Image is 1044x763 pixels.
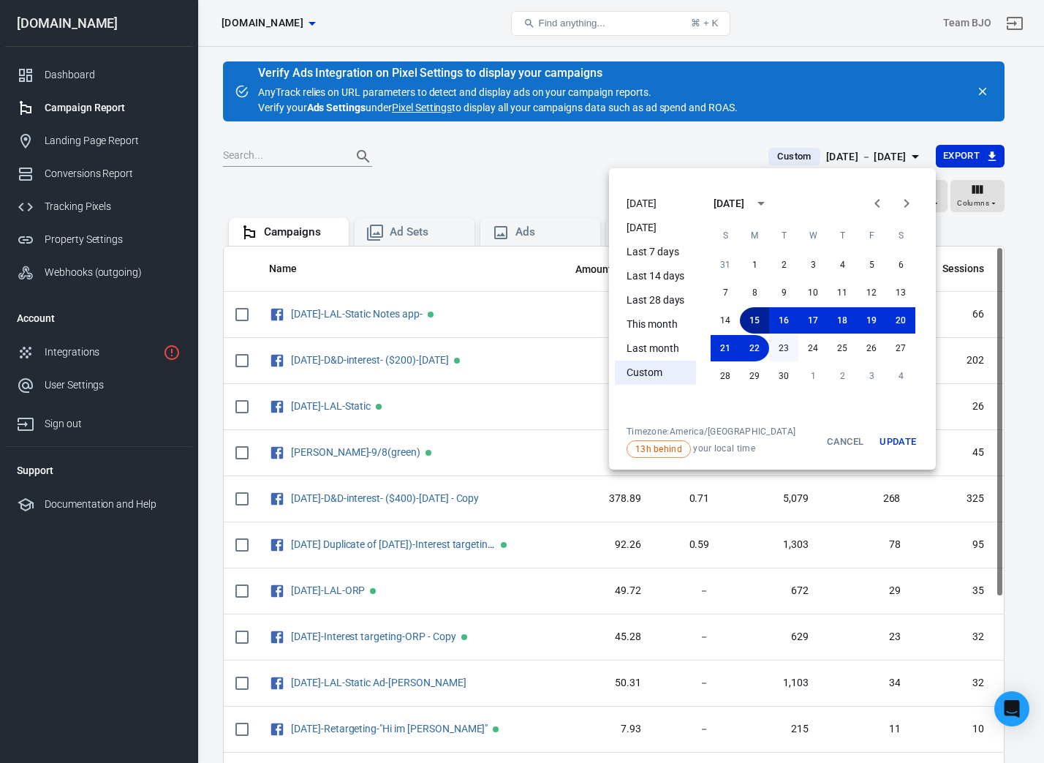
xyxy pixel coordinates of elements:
[615,264,696,288] li: Last 14 days
[892,189,921,218] button: Next month
[886,279,915,306] button: 13
[857,252,886,278] button: 5
[828,252,857,278] button: 4
[800,221,826,250] span: Wednesday
[769,307,798,334] button: 16
[886,252,915,278] button: 6
[615,361,696,385] li: Custom
[615,312,696,337] li: This month
[769,363,798,389] button: 30
[749,191,773,216] button: calendar view is open, switch to year view
[858,221,885,250] span: Friday
[741,221,768,250] span: Monday
[615,216,696,240] li: [DATE]
[798,252,828,278] button: 3
[857,363,886,389] button: 3
[627,440,795,458] span: your local time
[857,307,886,334] button: 19
[711,307,740,334] button: 14
[769,335,798,361] button: 23
[740,252,769,278] button: 1
[740,335,769,361] button: 22
[828,279,857,306] button: 11
[798,363,828,389] button: 1
[886,335,915,361] button: 27
[829,221,855,250] span: Thursday
[822,426,869,458] button: Cancel
[627,426,795,437] div: Timezone: America/[GEOGRAPHIC_DATA]
[615,337,696,361] li: Last month
[771,221,797,250] span: Tuesday
[740,279,769,306] button: 8
[798,335,828,361] button: 24
[994,691,1029,726] div: Open Intercom Messenger
[615,192,696,216] li: [DATE]
[769,279,798,306] button: 9
[886,363,915,389] button: 4
[615,240,696,264] li: Last 7 days
[798,279,828,306] button: 10
[712,221,738,250] span: Sunday
[863,189,892,218] button: Previous month
[714,196,744,211] div: [DATE]
[874,426,921,458] button: Update
[888,221,914,250] span: Saturday
[828,307,857,334] button: 18
[886,307,915,334] button: 20
[711,279,740,306] button: 7
[857,279,886,306] button: 12
[711,252,740,278] button: 31
[857,335,886,361] button: 26
[711,363,740,389] button: 28
[630,443,687,456] span: 13h behind
[615,288,696,312] li: Last 28 days
[740,363,769,389] button: 29
[711,335,740,361] button: 21
[828,363,857,389] button: 2
[828,335,857,361] button: 25
[740,307,769,334] button: 15
[769,252,798,278] button: 2
[798,307,828,334] button: 17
